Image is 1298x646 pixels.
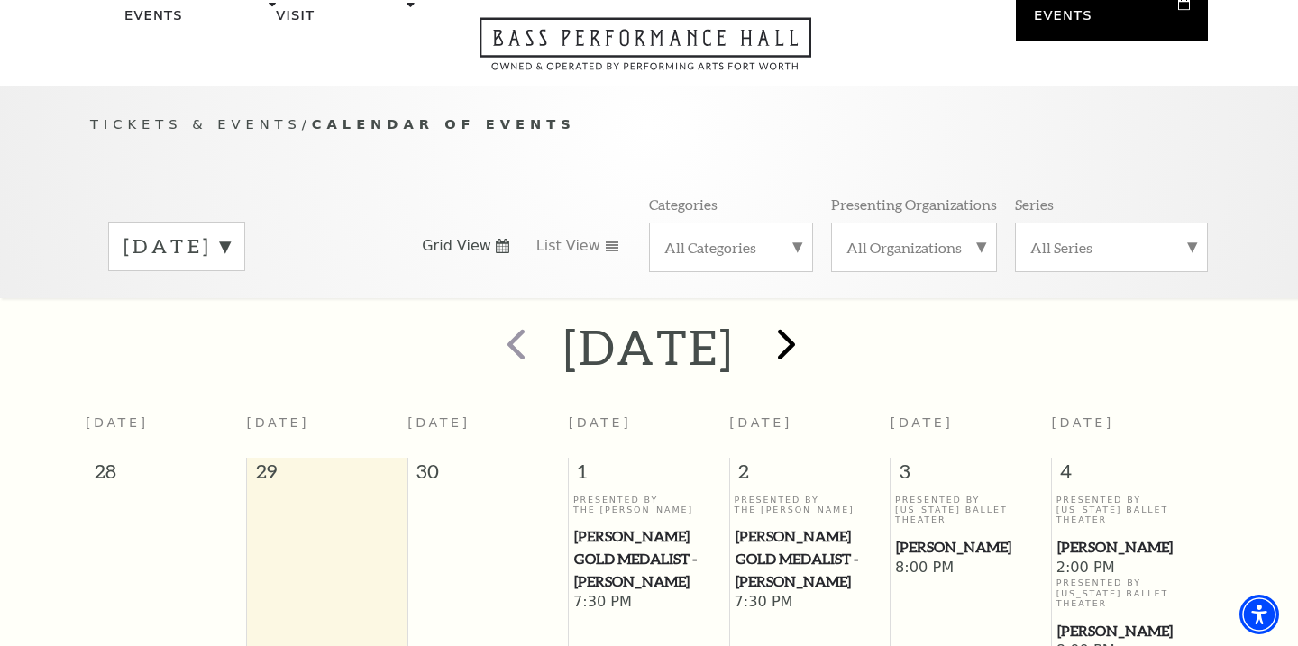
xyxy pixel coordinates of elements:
[1056,559,1209,578] span: 2:00 PM
[90,114,1208,136] p: /
[123,232,230,260] label: [DATE]
[729,415,792,430] span: [DATE]
[536,236,600,256] span: List View
[415,17,876,86] a: Open this option
[1030,238,1193,257] label: All Series
[1057,536,1208,559] span: [PERSON_NAME]
[480,315,546,379] button: prev
[573,593,725,613] span: 7:30 PM
[895,495,1047,525] p: Presented By [US_STATE] Ballet Theater
[896,536,1046,559] span: [PERSON_NAME]
[563,318,734,376] h2: [DATE]
[574,525,724,592] span: [PERSON_NAME] Gold Medalist - [PERSON_NAME]
[1239,595,1279,634] div: Accessibility Menu
[846,238,982,257] label: All Organizations
[422,236,491,256] span: Grid View
[730,458,891,494] span: 2
[1015,195,1054,214] p: Series
[573,525,725,592] a: Cliburn Gold Medalist - Aristo Sham
[573,495,725,515] p: Presented By The [PERSON_NAME]
[569,458,729,494] span: 1
[1052,458,1212,494] span: 4
[735,593,886,613] span: 7:30 PM
[408,458,569,494] span: 30
[664,238,798,257] label: All Categories
[649,195,718,214] p: Categories
[891,458,1051,494] span: 3
[1056,578,1209,608] p: Presented By [US_STATE] Ballet Theater
[247,458,407,494] span: 29
[1056,620,1209,642] a: Peter Pan
[312,116,576,132] span: Calendar of Events
[831,195,997,214] p: Presenting Organizations
[569,415,632,430] span: [DATE]
[752,315,818,379] button: next
[1057,620,1208,642] span: [PERSON_NAME]
[895,536,1047,559] a: Peter Pan
[1056,495,1209,525] p: Presented By [US_STATE] Ballet Theater
[90,116,302,132] span: Tickets & Events
[1056,536,1209,559] a: Peter Pan
[247,415,310,430] span: [DATE]
[735,525,886,592] a: Cliburn Gold Medalist - Aristo Sham
[891,415,954,430] span: [DATE]
[1051,415,1114,430] span: [DATE]
[407,415,471,430] span: [DATE]
[736,525,885,592] span: [PERSON_NAME] Gold Medalist - [PERSON_NAME]
[86,415,149,430] span: [DATE]
[86,458,246,494] span: 28
[735,495,886,515] p: Presented By The [PERSON_NAME]
[895,559,1047,578] span: 8:00 PM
